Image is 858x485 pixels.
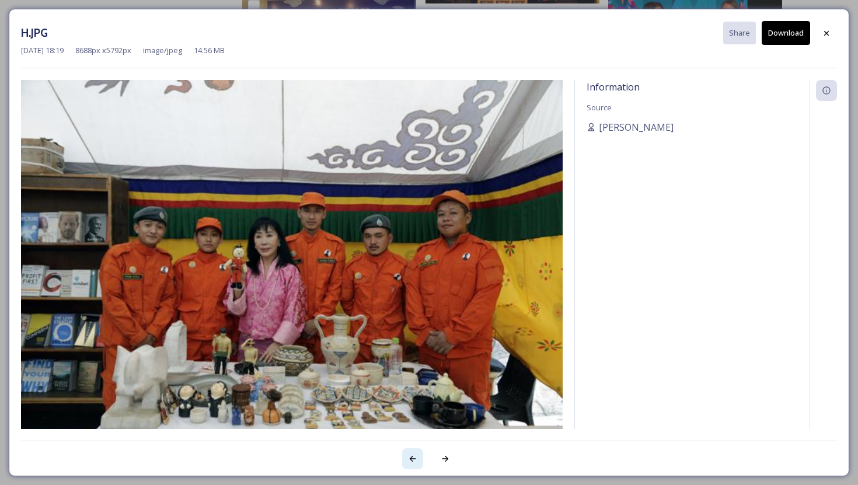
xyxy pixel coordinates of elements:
span: image/jpeg [143,45,182,56]
span: [PERSON_NAME] [599,120,674,134]
span: Information [587,81,640,93]
span: [DATE] 18:19 [21,45,64,56]
span: 14.56 MB [194,45,225,56]
span: Source [587,102,612,113]
button: Download [762,21,810,45]
span: 8688 px x 5792 px [75,45,131,56]
img: H.JPG [21,80,563,441]
button: Share [723,22,756,44]
h3: H.JPG [21,25,48,41]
